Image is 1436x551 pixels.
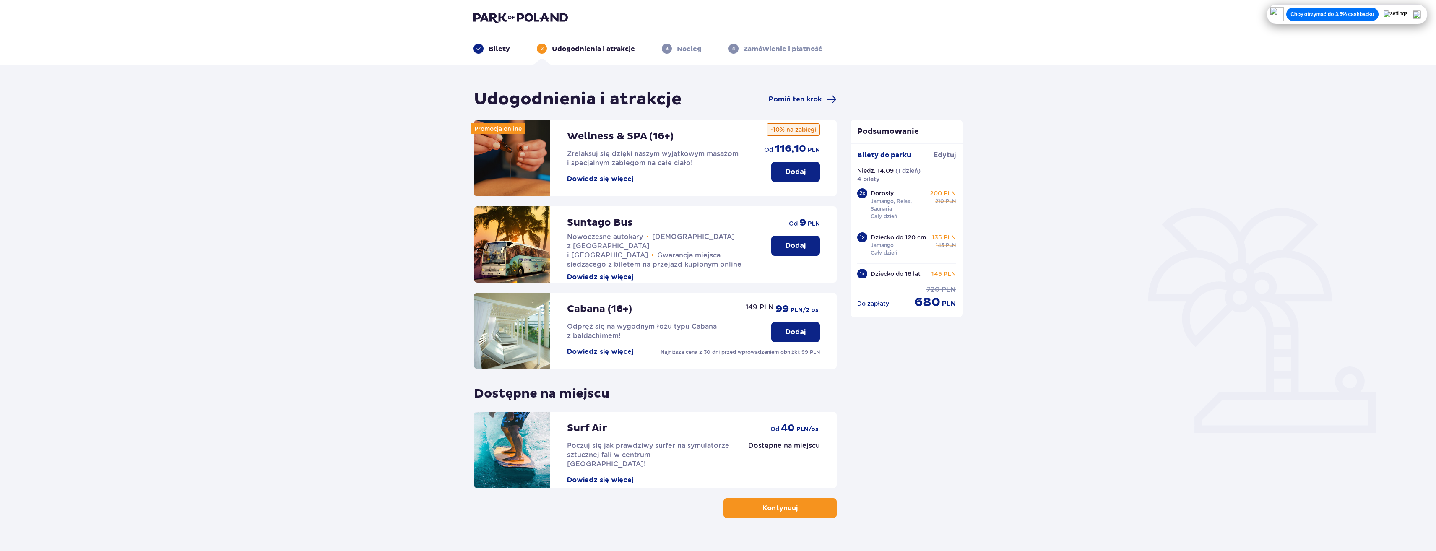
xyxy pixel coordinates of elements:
[489,44,510,54] p: Bilety
[567,476,633,485] button: Dowiedz się więcej
[567,130,674,143] p: Wellness & SPA (16+)
[666,45,669,52] p: 3
[895,166,921,175] p: ( 1 dzień )
[799,216,806,229] p: 9
[857,188,867,198] div: 2 x
[762,504,798,513] p: Kontynuuj
[871,189,894,198] p: Dorosły
[732,45,735,52] p: 4
[474,120,550,196] img: attraction
[771,162,820,182] button: Dodaj
[744,44,822,54] p: Zamówienie i płatność
[767,123,820,136] p: -10% na zabiegi
[851,127,963,137] p: Podsumowanie
[474,89,682,110] h1: Udogodnienia i atrakcje
[934,151,956,160] a: Edytuj
[567,322,717,340] span: Odpręż się na wygodnym łożu typu Cabana z baldachimem!
[930,189,956,198] p: 200 PLN
[936,242,944,249] p: 145
[567,422,607,434] p: Surf Air
[857,232,867,242] div: 1 x
[567,216,633,229] p: Suntago Bus
[781,422,795,434] p: 40
[474,412,550,488] img: attraction
[808,146,820,154] p: PLN
[871,198,929,213] p: Jamango, Relax, Saunaria
[775,143,806,155] p: 116,10
[871,242,894,249] p: Jamango
[771,322,820,342] button: Dodaj
[786,327,806,337] p: Dodaj
[914,294,940,310] p: 680
[769,95,822,104] span: Pomiń ten krok
[946,198,956,205] p: PLN
[857,151,911,160] p: Bilety do parku
[789,219,798,228] p: od
[567,150,739,167] span: Zrelaksuj się dzięki naszym wyjątkowym masażom i specjalnym zabiegom na całe ciało!
[567,347,633,356] button: Dowiedz się więcej
[935,198,944,205] p: 210
[552,44,635,54] p: Udogodnienia i atrakcje
[661,348,820,356] p: Najniższa cena z 30 dni przed wprowadzeniem obniżki: 99 PLN
[474,206,550,283] img: attraction
[931,270,956,278] p: 145 PLN
[473,12,568,23] img: Park of Poland logo
[857,299,891,308] p: Do zapłaty :
[471,123,525,134] div: Promocja online
[871,249,897,257] p: Cały dzień
[786,241,806,250] p: Dodaj
[474,293,550,369] img: attraction
[567,303,632,315] p: Cabana (16+)
[567,273,633,282] button: Dowiedz się więcej
[770,425,779,433] p: od
[567,174,633,184] button: Dowiedz się więcej
[746,303,774,312] p: 149 PLN
[748,441,820,450] p: Dostępne na miejscu
[871,213,897,220] p: Cały dzień
[651,251,654,260] span: •
[791,306,820,314] p: PLN /2 os.
[926,285,940,294] p: 720
[857,175,879,183] p: 4 bilety
[567,442,729,468] span: Poczuj się jak prawdziwy surfer na symulatorze sztucznej fali w centrum [GEOGRAPHIC_DATA]!
[677,44,702,54] p: Nocleg
[764,146,773,154] p: od
[567,233,643,241] span: Nowoczesne autokary
[786,167,806,177] p: Dodaj
[775,303,789,315] p: 99
[723,498,837,518] button: Kontynuuj
[541,45,544,52] p: 2
[857,269,867,279] div: 1 x
[567,233,735,259] span: [DEMOGRAPHIC_DATA] z [GEOGRAPHIC_DATA] i [GEOGRAPHIC_DATA]
[871,270,921,278] p: Dziecko do 16 lat
[808,220,820,228] p: PLN
[871,233,926,242] p: Dziecko do 120 cm
[769,94,837,104] a: Pomiń ten krok
[474,379,609,402] p: Dostępne na miejscu
[942,285,956,294] p: PLN
[932,233,956,242] p: 135 PLN
[946,242,956,249] p: PLN
[646,233,649,241] span: •
[796,425,820,434] p: PLN /os.
[942,299,956,309] p: PLN
[857,166,894,175] p: Niedz. 14.09
[771,236,820,256] button: Dodaj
